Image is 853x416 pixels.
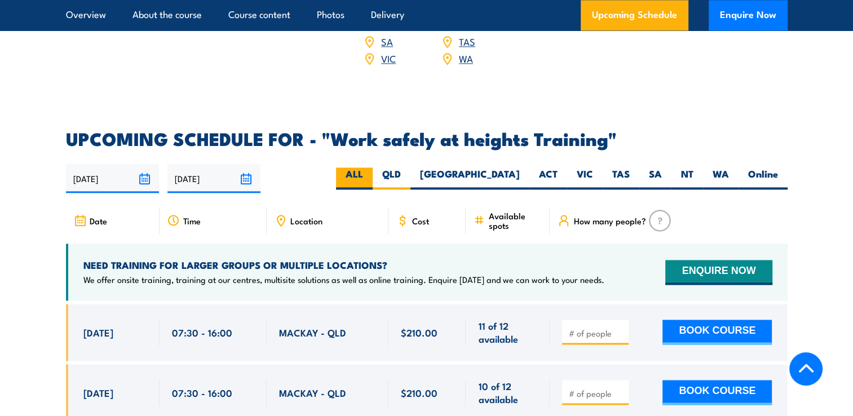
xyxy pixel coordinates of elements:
[459,51,473,65] a: WA
[373,167,410,189] label: QLD
[83,386,113,399] span: [DATE]
[336,167,373,189] label: ALL
[381,34,393,48] a: SA
[478,379,537,406] span: 10 of 12 available
[83,274,604,285] p: We offer onsite training, training at our centres, multisite solutions as well as online training...
[529,167,567,189] label: ACT
[567,167,603,189] label: VIC
[172,326,232,339] span: 07:30 - 16:00
[183,216,201,225] span: Time
[665,260,772,285] button: ENQUIRE NOW
[639,167,671,189] label: SA
[401,326,437,339] span: $210.00
[412,216,429,225] span: Cost
[401,386,437,399] span: $210.00
[568,328,625,339] input: # of people
[662,320,772,344] button: BOOK COURSE
[381,51,396,65] a: VIC
[478,319,537,346] span: 11 of 12 available
[739,167,788,189] label: Online
[703,167,739,189] label: WA
[671,167,703,189] label: NT
[603,167,639,189] label: TAS
[573,216,646,225] span: How many people?
[459,34,475,48] a: TAS
[568,388,625,399] input: # of people
[83,259,604,271] h4: NEED TRAINING FOR LARGER GROUPS OR MULTIPLE LOCATIONS?
[279,326,346,339] span: MACKAY - QLD
[167,164,260,193] input: To date
[662,380,772,405] button: BOOK COURSE
[488,211,542,230] span: Available spots
[172,386,232,399] span: 07:30 - 16:00
[83,326,113,339] span: [DATE]
[90,216,107,225] span: Date
[279,386,346,399] span: MACKAY - QLD
[290,216,322,225] span: Location
[66,164,159,193] input: From date
[66,130,788,146] h2: UPCOMING SCHEDULE FOR - "Work safely at heights Training"
[410,167,529,189] label: [GEOGRAPHIC_DATA]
